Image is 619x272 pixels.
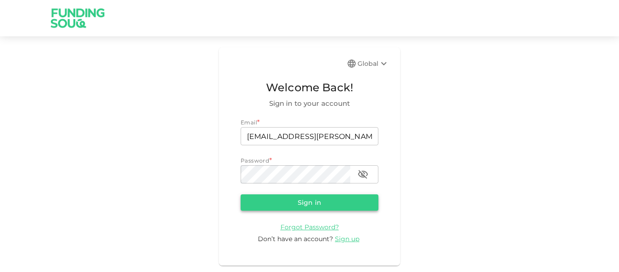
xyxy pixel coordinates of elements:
[241,157,269,164] span: Password
[335,235,359,243] span: Sign up
[280,223,339,231] a: Forgot Password?
[280,223,339,231] span: Forgot Password?
[241,194,378,211] button: Sign in
[241,98,378,109] span: Sign in to your account
[241,79,378,96] span: Welcome Back!
[241,165,350,183] input: password
[258,235,333,243] span: Don’t have an account?
[241,127,378,145] input: email
[358,58,389,69] div: Global
[241,119,257,126] span: Email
